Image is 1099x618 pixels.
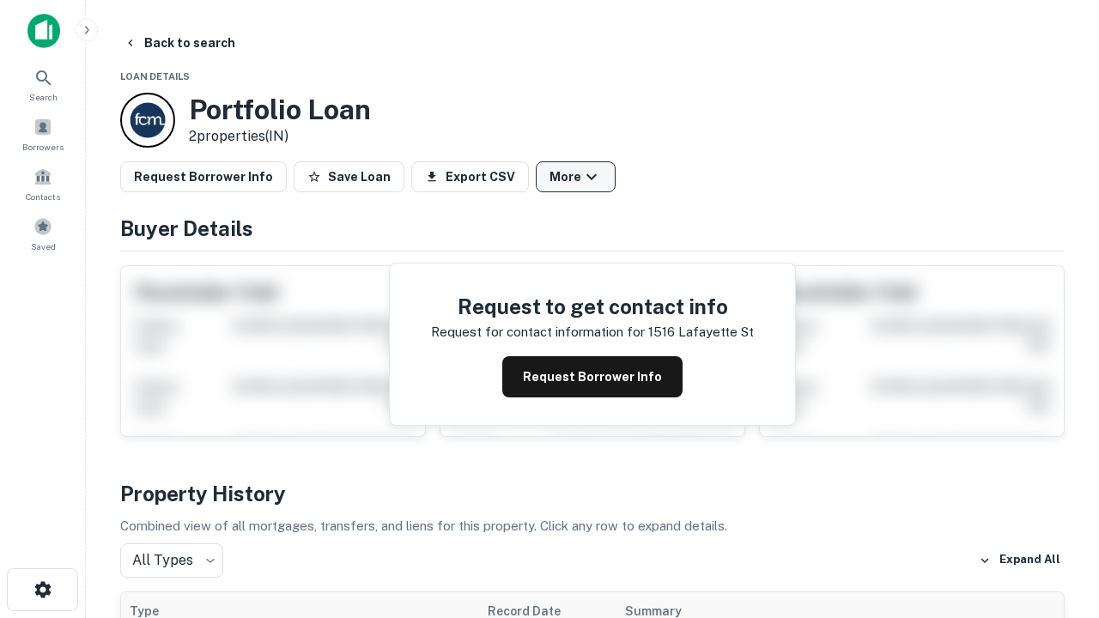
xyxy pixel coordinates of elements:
span: Contacts [26,190,60,203]
button: More [536,161,616,192]
a: Contacts [5,161,81,207]
p: 1516 lafayette st [648,322,754,342]
span: Saved [31,239,56,253]
span: Borrowers [22,140,64,154]
iframe: Chat Widget [1013,426,1099,508]
h4: Buyer Details [120,213,1065,244]
span: Search [29,90,58,104]
img: capitalize-icon.png [27,14,60,48]
button: Export CSV [411,161,529,192]
button: Save Loan [294,161,404,192]
p: Request for contact information for [431,322,645,342]
a: Saved [5,210,81,257]
p: 2 properties (IN) [189,126,371,147]
div: All Types [120,543,223,578]
button: Back to search [117,27,242,58]
h3: Portfolio Loan [189,94,371,126]
h4: Request to get contact info [431,291,754,322]
a: Search [5,61,81,107]
span: Loan Details [120,71,190,82]
h4: Property History [120,478,1065,509]
button: Expand All [975,548,1065,573]
a: Borrowers [5,111,81,157]
p: Combined view of all mortgages, transfers, and liens for this property. Click any row to expand d... [120,516,1065,536]
button: Request Borrower Info [502,356,683,397]
button: Request Borrower Info [120,161,287,192]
